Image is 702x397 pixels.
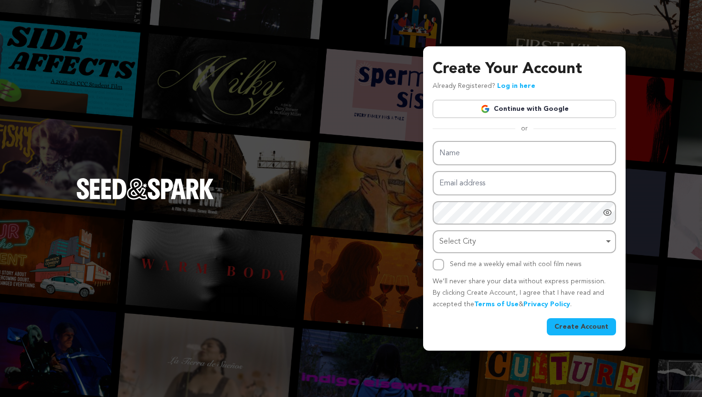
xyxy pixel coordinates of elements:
[433,100,616,118] a: Continue with Google
[433,58,616,81] h3: Create Your Account
[433,141,616,165] input: Name
[76,178,214,199] img: Seed&Spark Logo
[433,276,616,310] p: We’ll never share your data without express permission. By clicking Create Account, I agree that ...
[76,178,214,218] a: Seed&Spark Homepage
[433,81,535,92] p: Already Registered?
[433,171,616,195] input: Email address
[480,104,490,114] img: Google logo
[603,208,612,217] a: Show password as plain text. Warning: this will display your password on the screen.
[547,318,616,335] button: Create Account
[515,124,533,133] span: or
[474,301,519,308] a: Terms of Use
[450,261,582,268] label: Send me a weekly email with cool film news
[497,83,535,89] a: Log in here
[439,235,604,249] div: Select City
[523,301,570,308] a: Privacy Policy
